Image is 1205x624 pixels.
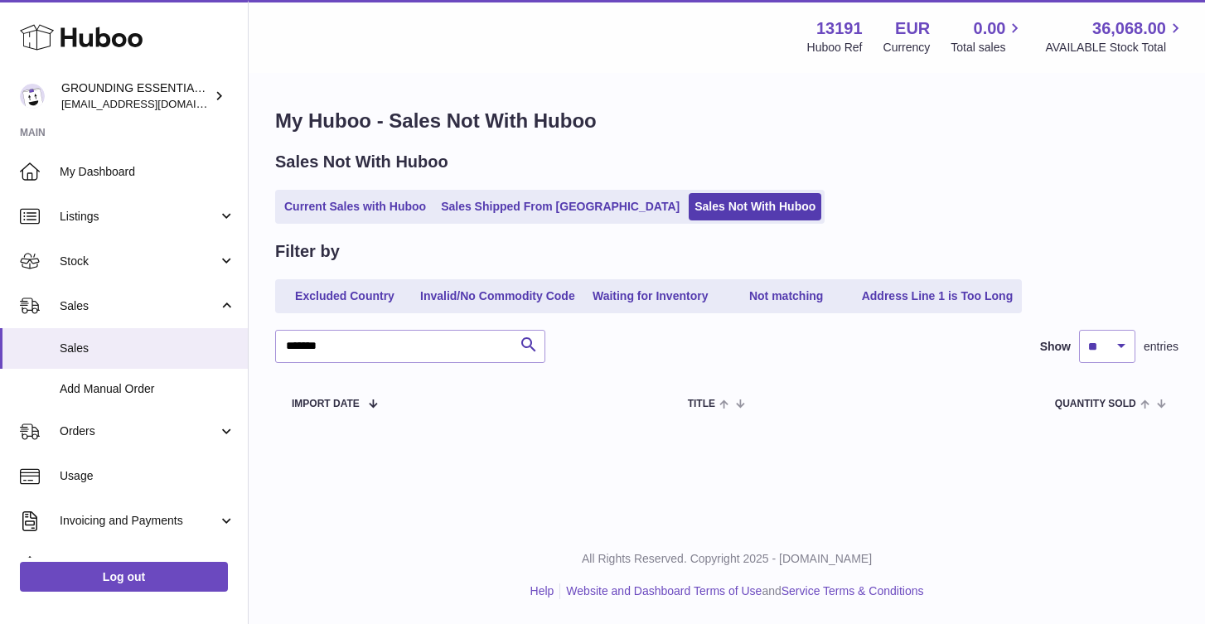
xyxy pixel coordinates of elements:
span: 36,068.00 [1092,17,1166,40]
a: Sales Shipped From [GEOGRAPHIC_DATA] [435,193,685,220]
div: Huboo Ref [807,40,863,56]
a: 36,068.00 AVAILABLE Stock Total [1045,17,1185,56]
span: Sales [60,341,235,356]
a: Website and Dashboard Terms of Use [566,584,762,597]
span: Quantity Sold [1055,399,1136,409]
span: Stock [60,254,218,269]
a: Address Line 1 is Too Long [856,283,1019,310]
img: espenwkopperud@gmail.com [20,84,45,109]
strong: EUR [895,17,930,40]
span: AVAILABLE Stock Total [1045,40,1185,56]
label: Show [1040,339,1071,355]
span: Import date [292,399,360,409]
a: Service Terms & Conditions [782,584,924,597]
p: All Rights Reserved. Copyright 2025 - [DOMAIN_NAME] [262,551,1192,567]
div: Currency [883,40,931,56]
strong: 13191 [816,17,863,40]
a: Help [530,584,554,597]
span: Total sales [951,40,1024,56]
h2: Sales Not With Huboo [275,151,448,173]
span: Sales [60,298,218,314]
a: Excluded Country [278,283,411,310]
span: Usage [60,468,235,484]
h2: Filter by [275,240,340,263]
span: Invoicing and Payments [60,513,218,529]
a: Invalid/No Commodity Code [414,283,581,310]
div: GROUNDING ESSENTIALS INTERNATIONAL SLU [61,80,211,112]
span: entries [1144,339,1178,355]
a: 0.00 Total sales [951,17,1024,56]
span: My Dashboard [60,164,235,180]
a: Sales Not With Huboo [689,193,821,220]
span: Listings [60,209,218,225]
span: Orders [60,423,218,439]
a: Waiting for Inventory [584,283,717,310]
a: Log out [20,562,228,592]
a: Current Sales with Huboo [278,193,432,220]
h1: My Huboo - Sales Not With Huboo [275,108,1178,134]
li: and [560,583,923,599]
span: Title [688,399,715,409]
span: [EMAIL_ADDRESS][DOMAIN_NAME] [61,97,244,110]
span: Add Manual Order [60,381,235,397]
span: 0.00 [974,17,1006,40]
a: Not matching [720,283,853,310]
